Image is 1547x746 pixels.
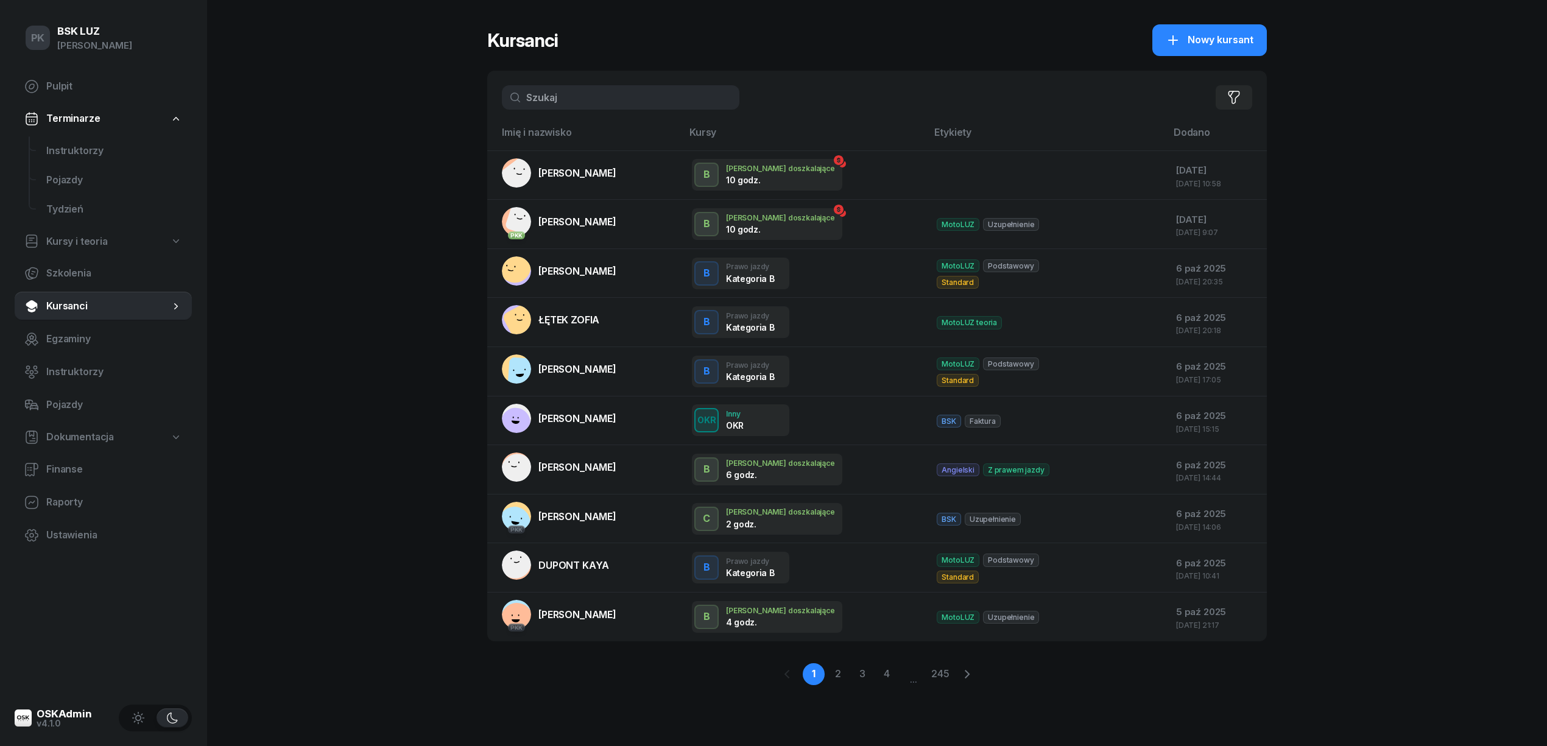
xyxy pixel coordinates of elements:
button: Nowy kursant [1152,24,1267,56]
span: Pojazdy [46,172,182,188]
div: Kategoria B [726,322,774,333]
div: 6 paź 2025 [1176,408,1257,424]
a: [PERSON_NAME] [502,404,616,433]
span: [PERSON_NAME] [538,461,616,473]
span: Dokumentacja [46,429,114,445]
div: 6 paź 2025 [1176,457,1257,473]
span: PK [31,33,45,43]
div: [PERSON_NAME] [57,38,132,54]
div: [DATE] [1176,212,1257,228]
h1: Kursanci [487,29,558,51]
div: [DATE] 20:35 [1176,278,1257,286]
div: Kategoria B [726,371,774,382]
a: [PERSON_NAME] [502,256,616,286]
span: Pojazdy [46,397,182,413]
div: 5 paź 2025 [1176,604,1257,620]
a: DUPONT KAYA [502,551,609,580]
span: Ustawienia [46,527,182,543]
div: 6 paź 2025 [1176,506,1257,522]
span: Kursy i teoria [46,234,108,250]
div: Kategoria B [726,273,774,284]
div: [PERSON_NAME] doszkalające [726,607,835,614]
div: [DATE] 10:41 [1176,572,1257,580]
span: BSK [937,513,961,526]
a: Instruktorzy [37,136,192,166]
a: Szkolenia [15,259,192,288]
span: Uzupełnienie [983,218,1039,231]
div: [DATE] 20:18 [1176,326,1257,334]
a: Pulpit [15,72,192,101]
a: Pojazdy [37,166,192,195]
span: Instruktorzy [46,364,182,380]
div: [DATE] 9:07 [1176,228,1257,236]
button: C [694,507,719,531]
div: PKK [508,624,526,632]
a: Tydzień [37,195,192,224]
div: [DATE] 10:58 [1176,180,1257,188]
span: Standard [937,571,979,583]
span: MotoLUZ [937,259,979,272]
img: logo-xs@2x.png [15,709,32,727]
span: ... [900,663,927,686]
div: Prawo jazdy [726,262,774,270]
div: Prawo jazdy [726,361,774,369]
span: Instruktorzy [46,143,182,159]
div: [DATE] 15:15 [1176,425,1257,433]
a: Pojazdy [15,390,192,420]
span: DUPONT KAYA [538,559,609,571]
button: B [694,359,719,384]
span: Egzaminy [46,331,182,347]
a: [PERSON_NAME] [502,354,616,384]
div: 6 paź 2025 [1176,555,1257,571]
div: PKK [508,526,526,533]
a: Kursanci [15,292,192,321]
div: 4 godz. [726,617,789,627]
span: [PERSON_NAME] [538,510,616,523]
span: Tydzień [46,202,182,217]
a: Dokumentacja [15,423,192,451]
th: Kursy [682,124,927,150]
a: 3 [851,663,873,685]
th: Imię i nazwisko [487,124,682,150]
div: 6 paź 2025 [1176,261,1257,276]
a: Kursy i teoria [15,228,192,256]
a: Instruktorzy [15,357,192,387]
button: B [694,457,719,482]
span: [PERSON_NAME] [538,608,616,621]
div: OKR [692,413,721,428]
span: Uzupełnienie [965,513,1021,526]
div: Kategoria B [726,568,774,578]
div: [DATE] 14:44 [1176,474,1257,482]
span: Faktura [965,415,1001,428]
div: [DATE] 17:05 [1176,376,1257,384]
button: B [694,605,719,629]
span: [PERSON_NAME] [538,216,616,228]
input: Szukaj [502,85,739,110]
a: PKK[PERSON_NAME] [502,600,616,629]
a: [PERSON_NAME] [502,452,616,482]
div: B [699,214,715,234]
div: B [699,557,715,578]
a: 245 [929,663,951,685]
span: [PERSON_NAME] [538,167,616,179]
div: Prawo jazdy [726,312,774,320]
div: [DATE] 14:06 [1176,523,1257,531]
button: B [694,555,719,580]
a: ŁĘTEK ZOFIA [502,305,599,334]
a: 1 [803,663,825,685]
button: B [694,212,719,236]
span: Standard [937,374,979,387]
span: [PERSON_NAME] [538,412,616,424]
div: [PERSON_NAME] doszkalające [726,214,835,222]
span: Finanse [46,462,182,477]
div: B [699,459,715,480]
span: Raporty [46,494,182,510]
a: PKK[PERSON_NAME] [502,502,616,531]
a: Raporty [15,488,192,517]
span: MotoLUZ [937,554,979,566]
button: OKR [694,408,719,432]
span: Szkolenia [46,266,182,281]
span: MotoLUZ [937,218,979,231]
span: Z prawem jazdy [983,463,1049,476]
div: 10 godz. [726,175,789,185]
